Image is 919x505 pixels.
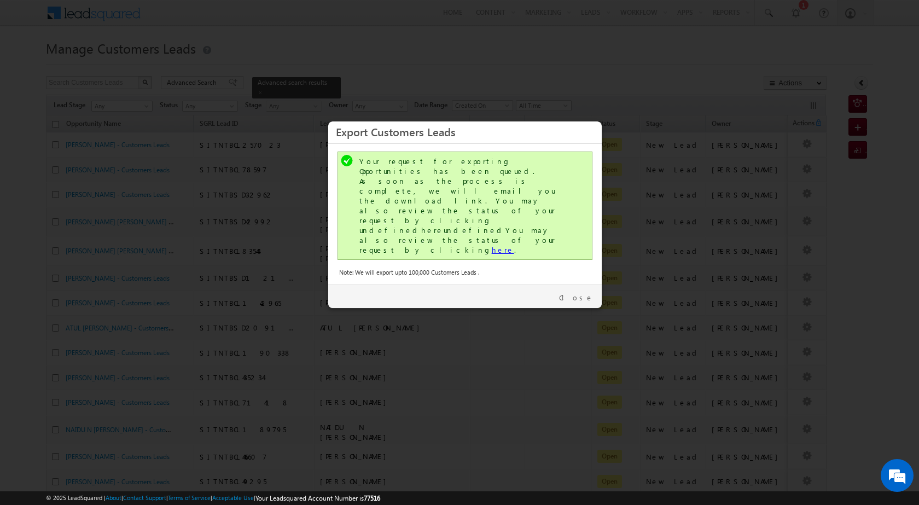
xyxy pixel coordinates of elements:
[46,493,380,503] span: © 2025 LeadSquared | | | | |
[19,57,46,72] img: d_60004797649_company_0_60004797649
[123,494,166,501] a: Contact Support
[359,156,573,255] div: Your request for exporting Opportunities has been queued. As soon as the process is complete, we ...
[336,122,594,141] h3: Export Customers Leads
[492,245,514,254] a: here
[212,494,254,501] a: Acceptable Use
[149,337,199,352] em: Start Chat
[106,494,121,501] a: About
[559,293,594,303] a: Close
[168,494,211,501] a: Terms of Service
[339,268,591,277] div: Note: We will export upto 100,000 Customers Leads .
[179,5,206,32] div: Minimize live chat window
[14,101,200,328] textarea: Type your message and hit 'Enter'
[255,494,380,502] span: Your Leadsquared Account Number is
[364,494,380,502] span: 77516
[57,57,184,72] div: Chat with us now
